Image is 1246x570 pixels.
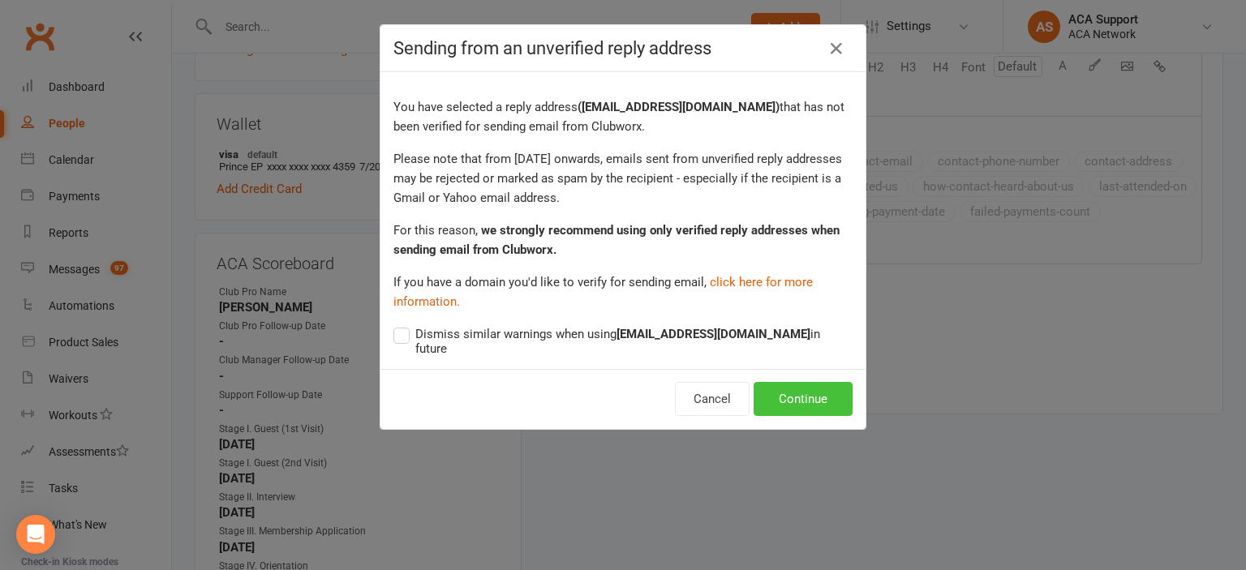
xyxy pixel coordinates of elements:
span: Dismiss similar warnings when using in future [415,324,853,356]
button: Continue [754,382,853,416]
div: Open Intercom Messenger [16,515,55,554]
strong: [EMAIL_ADDRESS][DOMAIN_NAME] [617,327,810,341]
strong: ( [EMAIL_ADDRESS][DOMAIN_NAME] ) [578,100,780,114]
p: If you have a domain you'd like to verify for sending email, [393,272,853,311]
p: You have selected a reply address that has not been verified for sending email from Clubworx. [393,97,853,136]
strong: we strongly recommend using only verified reply addresses when sending email from Clubworx. [393,223,840,257]
p: Please note that from [DATE] onwards, emails sent from unverified reply addresses may be rejected... [393,149,853,208]
h4: Sending from an unverified reply address [393,38,853,58]
a: Close [823,36,849,62]
button: Cancel [675,382,750,416]
p: For this reason, [393,221,853,259]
